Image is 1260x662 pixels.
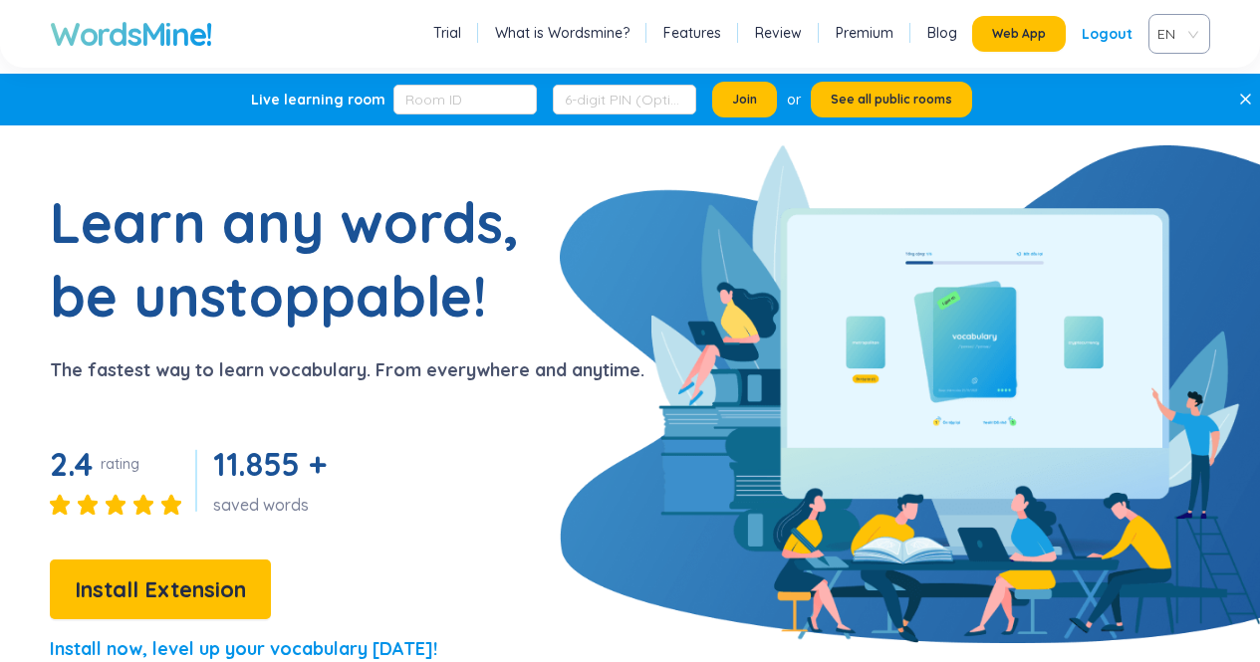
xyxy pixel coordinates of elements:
[755,23,802,43] a: Review
[1082,16,1133,52] div: Logout
[393,85,537,114] input: Room ID
[927,23,957,43] a: Blog
[213,444,326,484] span: 11.855 +
[50,581,271,601] a: Install Extension
[50,185,548,332] h1: Learn any words, be unstoppable!
[251,90,385,110] div: Live learning room
[50,444,93,484] span: 2.4
[831,92,952,108] span: See all public rooms
[787,89,801,110] div: or
[553,85,696,114] input: 6-digit PIN (Optional)
[50,559,271,619] button: Install Extension
[811,82,972,117] button: See all public rooms
[1157,19,1193,49] span: EN
[836,23,893,43] a: Premium
[663,23,721,43] a: Features
[992,26,1046,42] span: Web App
[972,16,1066,52] button: Web App
[732,92,757,108] span: Join
[433,23,461,43] a: Trial
[712,82,777,117] button: Join
[495,23,630,43] a: What is Wordsmine?
[50,356,644,384] p: The fastest way to learn vocabulary. From everywhere and anytime.
[75,572,246,607] span: Install Extension
[213,494,334,516] div: saved words
[50,14,212,54] a: WordsMine!
[101,454,139,474] div: rating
